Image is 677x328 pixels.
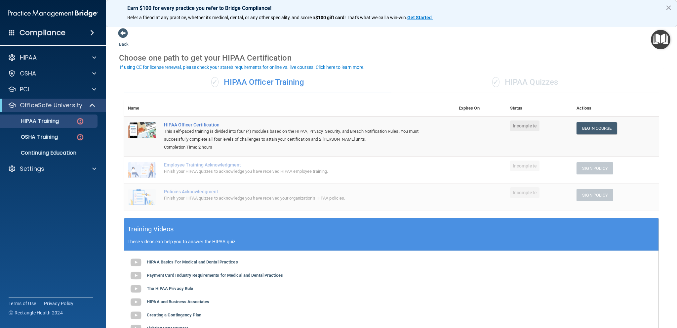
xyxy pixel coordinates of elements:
a: Get Started [407,15,433,20]
div: Choose one path to get your HIPAA Certification [119,48,664,68]
a: Terms of Use [9,300,36,307]
a: HIPAA Officer Certification [164,122,422,127]
p: OfficeSafe University [20,101,82,109]
span: Incomplete [510,120,539,131]
b: Creating a Contingency Plan [147,312,201,317]
th: Actions [573,100,659,117]
a: PCI [8,85,96,93]
p: These videos can help you to answer the HIPAA quiz [128,239,655,244]
a: HIPAA [8,54,96,62]
button: Sign Policy [577,162,613,174]
span: Refer a friend at any practice, whether it's medical, dental, or any other speciality, and score a [127,15,315,20]
p: Earn $100 for every practice you refer to Bridge Compliance! [127,5,656,11]
a: OSHA [8,70,96,77]
strong: Get Started [407,15,432,20]
p: Settings [20,165,44,173]
th: Expires On [455,100,506,117]
div: Policies Acknowledgment [164,189,422,194]
div: Completion Time: 2 hours [164,143,422,151]
a: Back [119,34,129,47]
p: HIPAA [20,54,37,62]
span: Incomplete [510,187,539,198]
img: gray_youtube_icon.38fcd6cc.png [129,296,142,309]
div: If using CE for license renewal, please check your state's requirements for online vs. live cours... [120,65,365,70]
a: Privacy Policy [44,300,74,307]
a: Begin Course [577,122,617,134]
div: Finish your HIPAA quizzes to acknowledge you have received your organization’s HIPAA policies. [164,194,422,202]
div: Employee Training Acknowledgment [164,162,422,167]
b: HIPAA and Business Associates [147,299,209,304]
p: Continuing Education [4,150,95,156]
b: HIPAA Basics For Medical and Dental Practices [147,259,238,264]
img: gray_youtube_icon.38fcd6cc.png [129,282,142,296]
img: gray_youtube_icon.38fcd6cc.png [129,269,142,282]
th: Name [124,100,160,117]
div: This self-paced training is divided into four (4) modules based on the HIPAA, Privacy, Security, ... [164,127,422,143]
div: HIPAA Quizzes [391,72,659,92]
a: Settings [8,165,96,173]
th: Status [506,100,573,117]
img: gray_youtube_icon.38fcd6cc.png [129,309,142,322]
span: Ⓒ Rectangle Health 2024 [9,309,63,316]
p: HIPAA Training [4,118,59,124]
div: HIPAA Officer Training [124,72,391,92]
strong: $100 gift card [315,15,344,20]
img: gray_youtube_icon.38fcd6cc.png [129,256,142,269]
p: OSHA Training [4,134,58,140]
p: OSHA [20,70,36,77]
b: Payment Card Industry Requirements for Medical and Dental Practices [147,273,283,278]
span: ✓ [492,77,499,87]
a: OfficeSafe University [8,101,96,109]
div: Finish your HIPAA quizzes to acknowledge you have received HIPAA employee training. [164,167,422,175]
img: danger-circle.6113f641.png [76,117,84,125]
img: PMB logo [8,7,98,20]
button: Close [665,2,672,13]
p: PCI [20,85,29,93]
b: The HIPAA Privacy Rule [147,286,193,291]
h4: Compliance [20,28,65,37]
button: If using CE for license renewal, please check your state's requirements for online vs. live cours... [119,64,366,70]
button: Open Resource Center [651,30,670,49]
span: Incomplete [510,161,539,171]
h5: Training Videos [128,223,174,235]
span: ✓ [211,77,219,87]
span: ! That's what we call a win-win. [344,15,407,20]
img: danger-circle.6113f641.png [76,133,84,141]
button: Sign Policy [577,189,613,201]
